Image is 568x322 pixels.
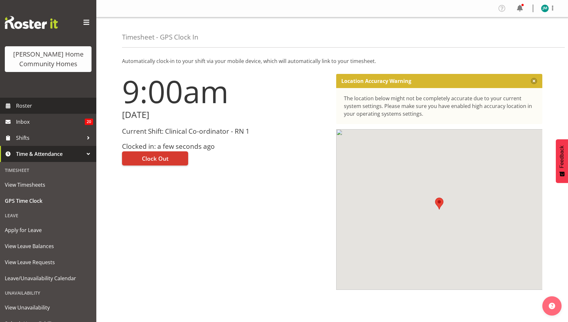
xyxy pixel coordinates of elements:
h1: 9:00am [122,74,328,109]
p: Location Accuracy Warning [341,78,411,84]
span: Feedback [559,146,565,168]
a: View Timesheets [2,177,95,193]
span: Leave/Unavailability Calendar [5,273,92,283]
span: View Leave Balances [5,241,92,251]
a: Apply for Leave [2,222,95,238]
a: GPS Time Clock [2,193,95,209]
img: johanna-molina8557.jpg [541,4,549,12]
button: Clock Out [122,151,188,165]
span: Time & Attendance [16,149,83,159]
span: Shifts [16,133,83,143]
span: Apply for Leave [5,225,92,235]
a: View Leave Requests [2,254,95,270]
div: Leave [2,209,95,222]
p: Automatically clock-in to your shift via your mobile device, which will automatically link to you... [122,57,542,65]
img: Rosterit website logo [5,16,58,29]
div: Unavailability [2,286,95,300]
div: Timesheet [2,164,95,177]
h4: Timesheet - GPS Clock In [122,33,198,41]
img: help-xxl-2.png [549,303,555,309]
a: View Leave Balances [2,238,95,254]
span: View Leave Requests [5,257,92,267]
h3: Clocked in: a few seconds ago [122,143,328,150]
div: [PERSON_NAME] Home Community Homes [11,49,85,69]
span: 20 [85,119,93,125]
div: The location below might not be completely accurate due to your current system settings. Please m... [344,94,535,118]
span: View Timesheets [5,180,92,190]
span: Clock Out [142,154,169,163]
h3: Current Shift: Clinical Co-ordinator - RN 1 [122,128,328,135]
a: View Unavailability [2,300,95,316]
span: Roster [16,101,93,111]
h2: [DATE] [122,110,328,120]
span: View Unavailability [5,303,92,312]
a: Leave/Unavailability Calendar [2,270,95,286]
span: Inbox [16,117,85,127]
span: GPS Time Clock [5,196,92,206]
button: Feedback - Show survey [556,139,568,183]
button: Close message [531,78,537,84]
